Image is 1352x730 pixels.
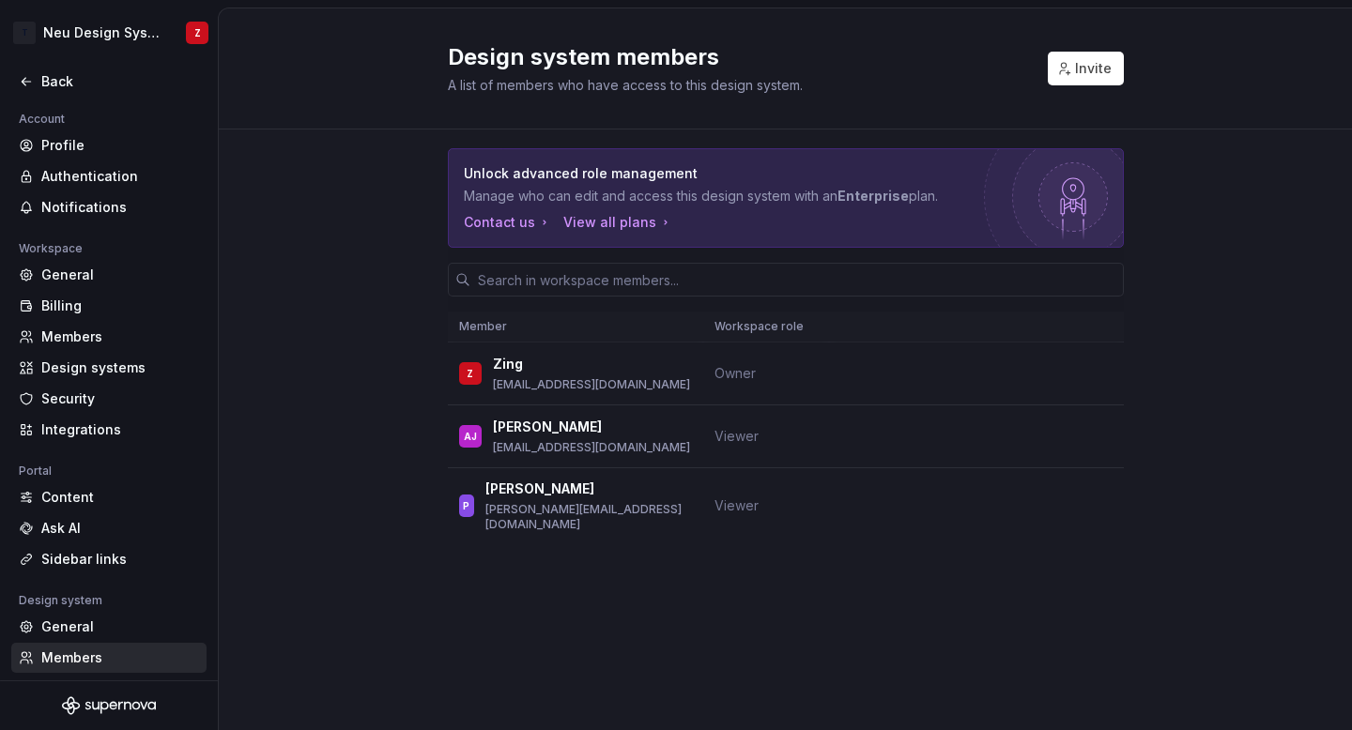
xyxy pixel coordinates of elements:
[11,544,207,574] a: Sidebar links
[11,67,207,97] a: Back
[1048,52,1124,85] button: Invite
[448,77,803,93] span: A list of members who have access to this design system.
[470,263,1124,297] input: Search in workspace members...
[464,213,552,232] a: Contact us
[11,460,59,482] div: Portal
[11,482,207,512] a: Content
[41,648,199,667] div: Members
[41,679,199,698] div: Versions
[11,192,207,222] a: Notifications
[41,72,199,91] div: Back
[41,617,199,636] div: General
[714,428,759,444] span: Viewer
[41,136,199,155] div: Profile
[714,365,756,381] span: Owner
[714,497,759,513] span: Viewer
[485,502,691,532] p: [PERSON_NAME][EMAIL_ADDRESS][DOMAIN_NAME]
[467,364,473,383] div: Z
[11,415,207,445] a: Integrations
[11,353,207,383] a: Design systems
[11,260,207,290] a: General
[837,188,909,204] b: Enterprise
[62,696,156,715] svg: Supernova Logo
[464,164,976,183] p: Unlock advanced role management
[41,420,199,439] div: Integrations
[463,496,469,515] div: P
[194,25,201,40] div: Z
[563,213,673,232] button: View all plans
[448,42,1025,72] h2: Design system members
[11,237,90,260] div: Workspace
[11,589,110,612] div: Design system
[41,488,199,507] div: Content
[1075,59,1112,78] span: Invite
[41,297,199,315] div: Billing
[485,479,594,498] p: [PERSON_NAME]
[11,322,207,352] a: Members
[11,291,207,321] a: Billing
[41,167,199,186] div: Authentication
[703,312,829,342] th: Workspace role
[11,384,207,414] a: Security
[41,389,199,408] div: Security
[11,612,207,642] a: General
[493,355,523,373] p: Zing
[11,161,207,191] a: Authentication
[11,513,207,543] a: Ask AI
[41,266,199,284] div: General
[41,358,199,377] div: Design systems
[43,23,163,42] div: Neu Design System
[464,427,477,446] div: AJ
[448,312,703,342] th: Member
[11,108,72,130] div: Account
[41,198,199,217] div: Notifications
[464,187,976,205] p: Manage who can edit and access this design system with an plan.
[11,674,207,704] a: Versions
[13,22,36,44] div: T
[493,440,690,455] p: [EMAIL_ADDRESS][DOMAIN_NAME]
[41,327,199,346] div: Members
[4,12,214,53] button: TNeu Design SystemZ
[41,519,199,538] div: Ask AI
[11,643,207,673] a: Members
[493,418,602,436] p: [PERSON_NAME]
[41,550,199,569] div: Sidebar links
[11,130,207,160] a: Profile
[493,377,690,392] p: [EMAIL_ADDRESS][DOMAIN_NAME]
